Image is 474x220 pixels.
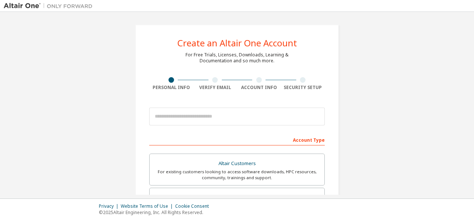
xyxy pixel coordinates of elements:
[193,85,237,91] div: Verify Email
[237,85,281,91] div: Account Info
[149,85,193,91] div: Personal Info
[281,85,325,91] div: Security Setup
[99,203,121,209] div: Privacy
[149,134,325,145] div: Account Type
[121,203,175,209] div: Website Terms of Use
[177,39,297,47] div: Create an Altair One Account
[4,2,96,10] img: Altair One
[186,52,288,64] div: For Free Trials, Licenses, Downloads, Learning & Documentation and so much more.
[99,209,213,216] p: © 2025 Altair Engineering, Inc. All Rights Reserved.
[154,158,320,169] div: Altair Customers
[154,193,320,203] div: Students
[175,203,213,209] div: Cookie Consent
[154,169,320,181] div: For existing customers looking to access software downloads, HPC resources, community, trainings ...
